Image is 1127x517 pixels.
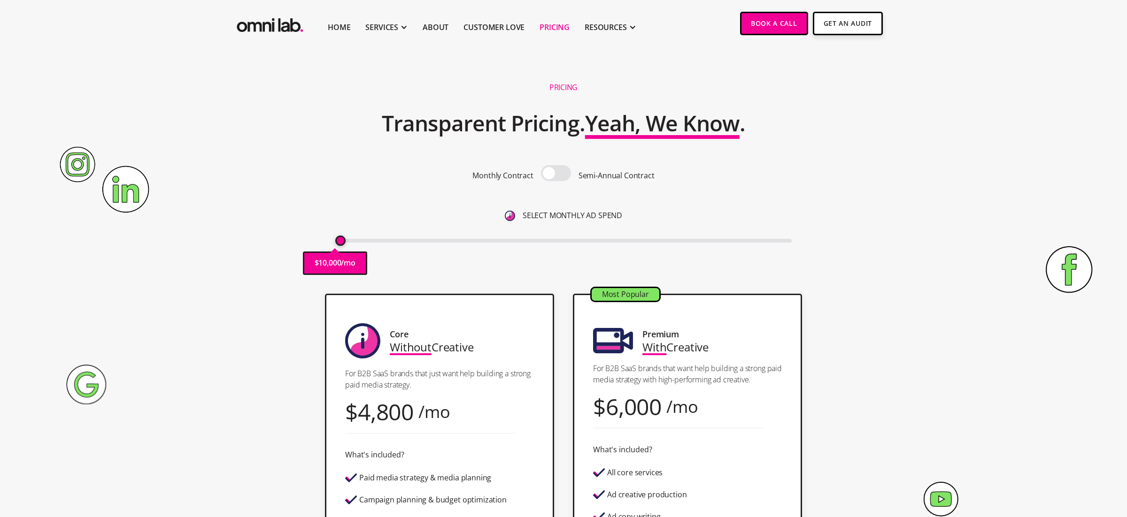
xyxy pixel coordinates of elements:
div: Creative [642,341,709,353]
div: SERVICES [365,22,398,33]
p: Monthly Contract [472,169,533,182]
div: 4,800 [358,405,414,418]
span: With [642,339,666,355]
iframe: Chat Widget [959,409,1127,517]
div: RESOURCES [585,22,627,33]
a: Customer Love [463,22,525,33]
div: /mo [418,405,450,418]
div: All core services [607,469,663,477]
div: Paid media strategy & media planning [359,474,491,482]
span: Without [390,339,432,355]
span: Yeah, We Know [585,108,740,137]
div: What's included? [593,443,652,456]
p: SELECT MONTHLY AD SPEND [523,209,622,222]
div: /mo [666,400,698,413]
a: About [423,22,448,33]
div: Most Popular [592,288,659,301]
p: Semi-Annual Contract [579,169,655,182]
p: For B2B SaaS brands that want help building a strong paid media strategy with high-performing ad ... [593,363,782,385]
div: Creative [390,341,474,353]
a: Get An Audit [813,12,883,35]
div: Campaign planning & budget optimization [359,496,507,504]
div: Core [390,328,408,341]
div: Ad creative production [607,491,687,499]
a: Pricing [540,22,570,33]
div: $ [593,400,606,413]
p: $ [315,257,319,269]
div: Premium [642,328,679,341]
a: home [235,12,305,35]
img: Omni Lab: B2B SaaS Demand Generation Agency [235,12,305,35]
a: Home [328,22,350,33]
h2: Transparent Pricing. . [382,105,745,142]
p: 10,000 [318,257,341,269]
p: /mo [341,257,355,269]
h1: Pricing [549,83,578,92]
div: $ [345,405,358,418]
p: For B2B SaaS brands that just want help building a strong paid media strategy. [345,368,534,390]
a: Book a Call [740,12,808,35]
div: What's included? [345,449,404,461]
div: 6,000 [606,400,662,413]
img: 6410812402e99d19b372aa32_omni-nav-info.svg [505,211,515,221]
